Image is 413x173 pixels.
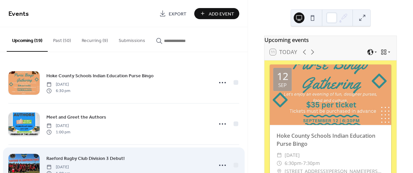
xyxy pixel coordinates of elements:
span: [DATE] [46,123,70,129]
span: [DATE] [285,151,300,159]
a: Meet and Greet the Authors [46,113,106,121]
div: Hoke County Schools Indian Education Purse Bingo [270,132,391,148]
button: Submissions [113,27,151,51]
span: [DATE] [46,82,70,88]
span: [DATE] [46,164,70,170]
a: Export [154,8,192,19]
div: ​ [277,151,282,159]
span: 6:30pm [285,159,301,167]
span: - [301,159,303,167]
span: Export [169,10,187,17]
span: Hoke County Schools Indian Education Purse Bingo [46,73,154,80]
div: ​ [277,159,282,167]
div: 12 [277,71,288,81]
button: Upcoming (19) [7,27,48,52]
span: 7:30pm [303,159,320,167]
a: Hoke County Schools Indian Education Purse Bingo [46,72,154,80]
span: Meet and Greet the Authors [46,114,106,121]
span: Add Event [209,10,234,17]
button: Add Event [194,8,239,19]
button: Recurring (9) [76,27,113,51]
div: Sep [278,83,287,88]
a: Raeford Rugby Club Division 3 Debut! [46,155,125,162]
button: Past (50) [48,27,76,51]
span: 1:00 pm [46,129,70,135]
div: Upcoming events [264,36,397,44]
span: Events [8,7,29,20]
span: 6:30 pm [46,88,70,94]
